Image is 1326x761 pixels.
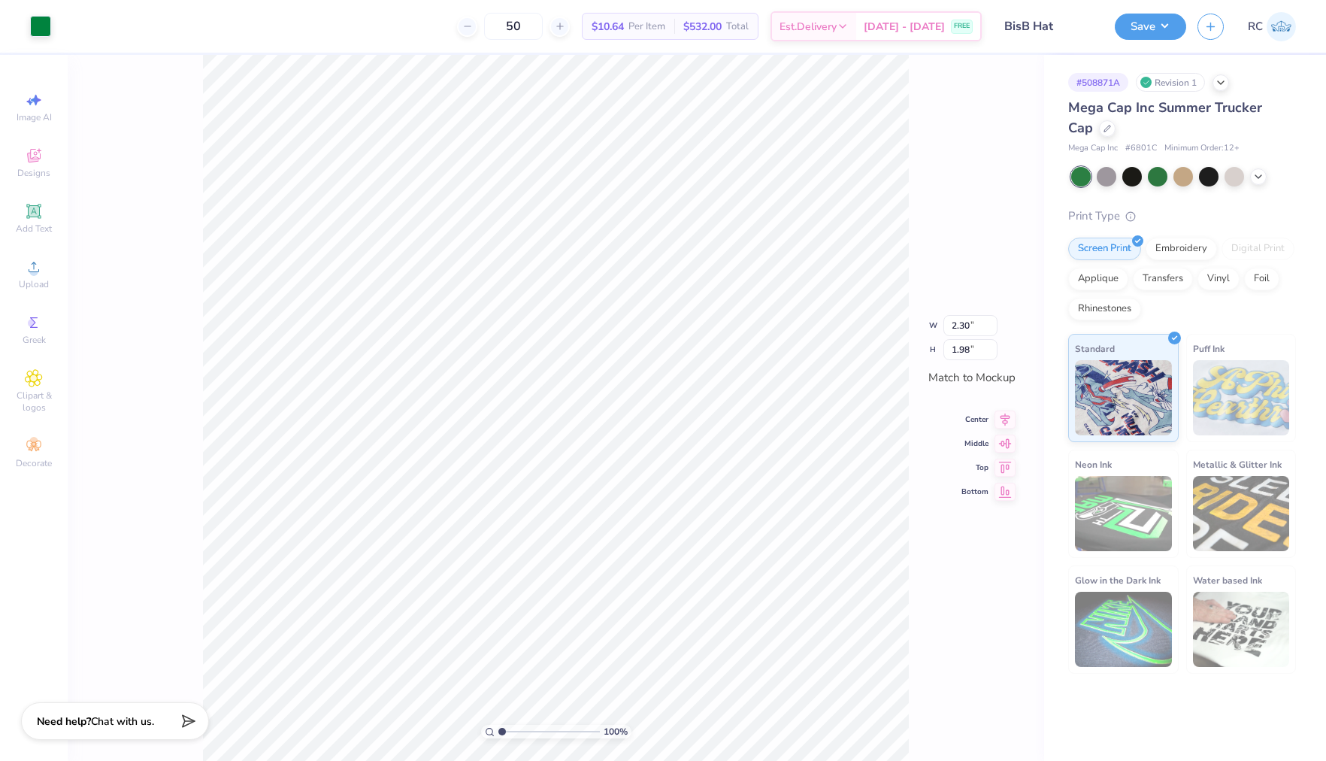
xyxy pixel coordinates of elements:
[954,21,970,32] span: FREE
[1125,142,1157,155] span: # 6801C
[1075,476,1172,551] img: Neon Ink
[91,714,154,729] span: Chat with us.
[1133,268,1193,290] div: Transfers
[726,19,749,35] span: Total
[1068,298,1141,320] div: Rhinestones
[780,19,837,35] span: Est. Delivery
[1222,238,1294,260] div: Digital Print
[1068,73,1128,92] div: # 508871A
[1146,238,1217,260] div: Embroidery
[864,19,945,35] span: [DATE] - [DATE]
[1193,476,1290,551] img: Metallic & Glitter Ink
[1068,99,1262,137] span: Mega Cap Inc Summer Trucker Cap
[993,11,1103,41] input: Untitled Design
[961,462,988,473] span: Top
[1248,12,1296,41] a: RC
[604,725,628,738] span: 100 %
[1075,592,1172,667] img: Glow in the Dark Ink
[961,438,988,449] span: Middle
[1075,456,1112,472] span: Neon Ink
[1244,268,1279,290] div: Foil
[1193,341,1225,356] span: Puff Ink
[19,278,49,290] span: Upload
[17,111,52,123] span: Image AI
[592,19,624,35] span: $10.64
[628,19,665,35] span: Per Item
[1068,142,1118,155] span: Mega Cap Inc
[1068,268,1128,290] div: Applique
[961,487,988,497] span: Bottom
[8,390,60,414] span: Clipart & logos
[1075,360,1172,435] img: Standard
[1197,268,1240,290] div: Vinyl
[1193,456,1282,472] span: Metallic & Glitter Ink
[1193,572,1262,588] span: Water based Ink
[1164,142,1240,155] span: Minimum Order: 12 +
[961,414,988,425] span: Center
[17,167,50,179] span: Designs
[1068,208,1296,225] div: Print Type
[683,19,722,35] span: $532.00
[484,13,543,40] input: – –
[1075,572,1161,588] span: Glow in the Dark Ink
[1193,360,1290,435] img: Puff Ink
[37,714,91,729] strong: Need help?
[1248,18,1263,35] span: RC
[16,457,52,469] span: Decorate
[1075,341,1115,356] span: Standard
[1136,73,1205,92] div: Revision 1
[1068,238,1141,260] div: Screen Print
[1115,14,1186,40] button: Save
[1267,12,1296,41] img: Rio Cabojoc
[1193,592,1290,667] img: Water based Ink
[16,223,52,235] span: Add Text
[23,334,46,346] span: Greek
